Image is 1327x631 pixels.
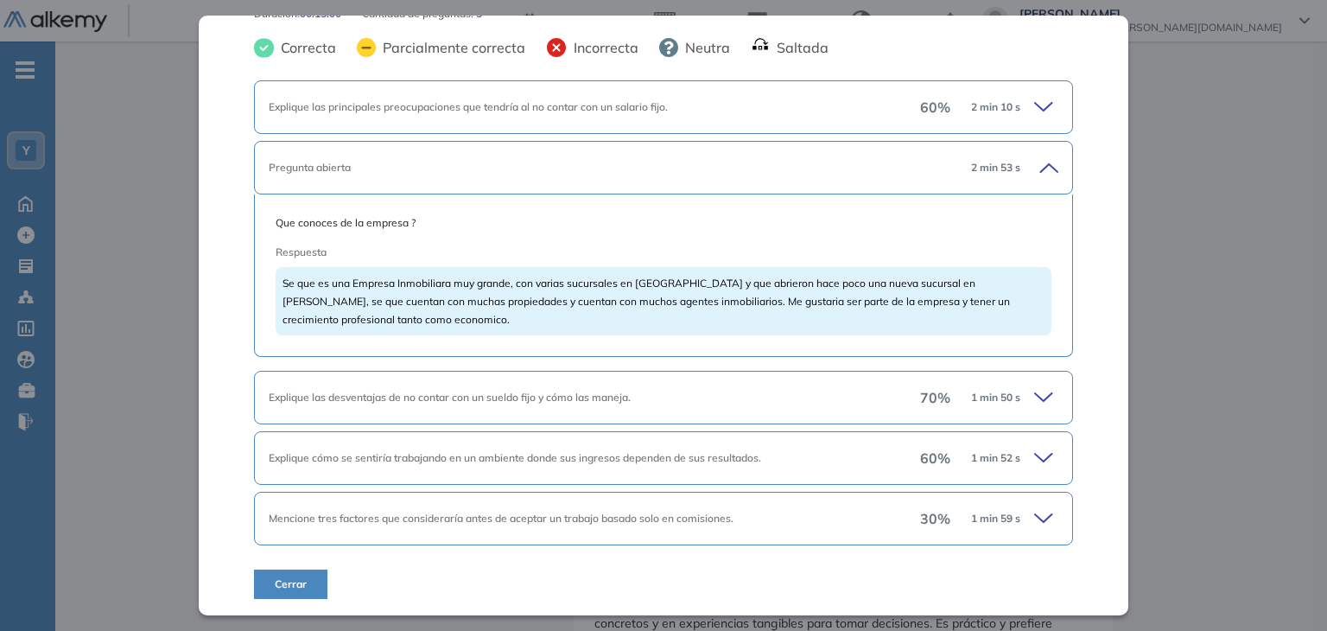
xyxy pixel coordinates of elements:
span: Correcta [274,37,336,58]
span: 70 % [920,387,950,408]
span: Mencione tres factores que consideraría antes de aceptar un trabajo basado solo en comisiones. [269,512,733,525]
span: Neutra [678,37,730,58]
div: Pregunta abierta [269,160,956,175]
span: 60 % [920,97,950,118]
span: Que conoces de la empresa ? [276,215,1051,231]
span: 1 min 59 s [971,511,1020,526]
span: Saltada [770,37,829,58]
span: Explique cómo se sentiría trabajando en un ambiente donde sus ingresos dependen de sus resultados. [269,451,761,464]
span: Incorrecta [567,37,638,58]
span: Explique las principales preocupaciones que tendría al no contar con un salario fijo. [269,100,668,113]
span: Se que es una Empresa Inmobiliara muy grande, con varias sucursales en [GEOGRAPHIC_DATA] y que ab... [283,277,1010,326]
span: 60 % [920,448,950,468]
span: 1 min 50 s [971,390,1020,405]
span: 30 % [920,508,950,529]
span: Parcialmente correcta [376,37,525,58]
div: Widget de chat [1241,548,1327,631]
span: Respuesta [276,245,973,260]
iframe: Chat Widget [1241,548,1327,631]
span: Cerrar [275,577,307,592]
button: Cerrar [254,570,327,599]
span: 2 min 53 s [971,160,1020,175]
span: 2 min 10 s [971,99,1020,115]
span: Explique las desventajas de no contar con un sueldo fijo y cómo las maneja. [269,391,631,404]
span: 1 min 52 s [971,450,1020,466]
